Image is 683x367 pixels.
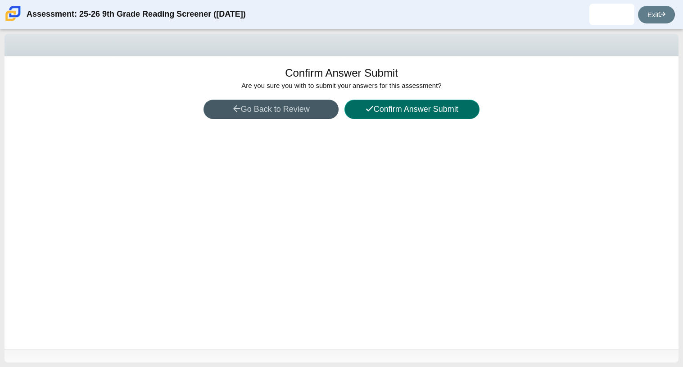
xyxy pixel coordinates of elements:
[285,65,398,81] h1: Confirm Answer Submit
[4,4,23,23] img: Carmen School of Science & Technology
[344,100,479,119] button: Confirm Answer Submit
[241,82,441,89] span: Are you sure you with to submit your answers for this assessment?
[4,17,23,24] a: Carmen School of Science & Technology
[638,6,675,23] a: Exit
[605,7,619,22] img: edwin.sixteco.2qPxYv
[204,100,339,119] button: Go Back to Review
[27,4,246,25] div: Assessment: 25-26 9th Grade Reading Screener ([DATE])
